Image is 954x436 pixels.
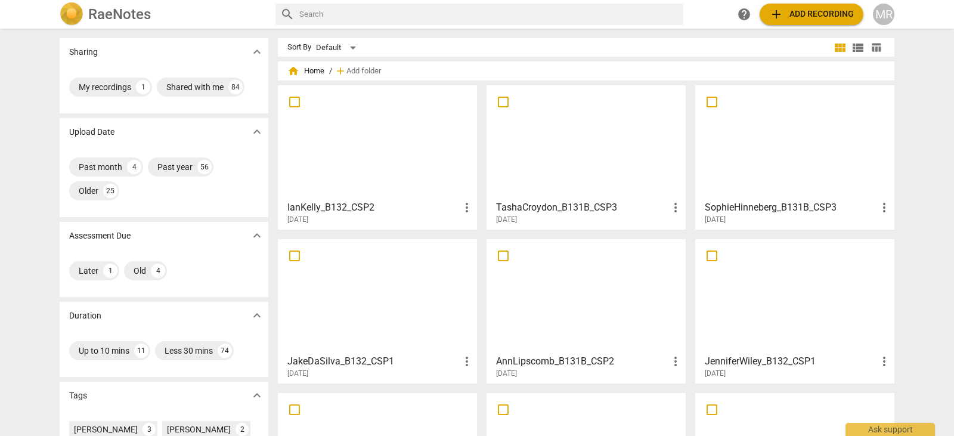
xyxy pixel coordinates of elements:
[79,81,131,93] div: My recordings
[496,215,517,225] span: [DATE]
[143,423,156,436] div: 3
[491,243,682,378] a: AnnLipscomb_B131B_CSP2[DATE]
[496,369,517,379] span: [DATE]
[760,4,863,25] button: Upload
[831,39,849,57] button: Tile view
[334,65,346,77] span: add
[769,7,783,21] span: add
[346,67,381,76] span: Add folder
[79,161,122,173] div: Past month
[699,89,890,224] a: SophieHinneberg_B131B_CSP3[DATE]
[737,7,751,21] span: help
[287,65,299,77] span: home
[69,230,131,242] p: Assessment Due
[668,200,683,215] span: more_vert
[282,243,473,378] a: JakeDaSilva_B132_CSP1[DATE]
[877,354,891,369] span: more_vert
[69,310,101,322] p: Duration
[69,126,114,138] p: Upload Date
[236,423,249,436] div: 2
[849,39,867,57] button: List view
[287,200,460,215] h3: IanKelly_B132_CSP2
[668,354,683,369] span: more_vert
[69,389,87,402] p: Tags
[60,2,83,26] img: Logo
[79,185,98,197] div: Older
[287,43,311,52] div: Sort By
[250,388,264,403] span: expand_more
[103,264,117,278] div: 1
[769,7,854,21] span: Add recording
[699,243,890,378] a: JenniferWiley_B132_CSP1[DATE]
[228,80,243,94] div: 84
[873,4,894,25] button: MR
[833,41,847,55] span: view_module
[491,89,682,224] a: TashaCroydon_B131B_CSP3[DATE]
[287,354,460,369] h3: JakeDaSilva_B132_CSP1
[867,39,885,57] button: Table view
[287,65,324,77] span: Home
[88,6,151,23] h2: RaeNotes
[287,369,308,379] span: [DATE]
[705,200,877,215] h3: SophieHinneberg_B131B_CSP3
[733,4,755,25] a: Help
[136,80,150,94] div: 1
[248,123,266,141] button: Show more
[282,89,473,224] a: IanKelly_B132_CSP2[DATE]
[127,160,141,174] div: 4
[197,160,212,174] div: 56
[250,308,264,323] span: expand_more
[280,7,295,21] span: search
[79,265,98,277] div: Later
[157,161,193,173] div: Past year
[287,215,308,225] span: [DATE]
[496,200,668,215] h3: TashaCroydon_B131B_CSP3
[845,423,935,436] div: Ask support
[248,307,266,324] button: Show more
[250,228,264,243] span: expand_more
[103,184,117,198] div: 25
[299,5,679,24] input: Search
[151,264,165,278] div: 4
[74,423,138,435] div: [PERSON_NAME]
[705,354,877,369] h3: JenniferWiley_B132_CSP1
[69,46,98,58] p: Sharing
[248,386,266,404] button: Show more
[460,354,474,369] span: more_vert
[871,42,882,53] span: table_chart
[496,354,668,369] h3: AnnLipscomb_B131B_CSP2
[79,345,129,357] div: Up to 10 mins
[134,265,146,277] div: Old
[250,125,264,139] span: expand_more
[248,43,266,61] button: Show more
[248,227,266,245] button: Show more
[167,423,231,435] div: [PERSON_NAME]
[60,2,266,26] a: LogoRaeNotes
[218,344,232,358] div: 74
[250,45,264,59] span: expand_more
[460,200,474,215] span: more_vert
[329,67,332,76] span: /
[877,200,891,215] span: more_vert
[134,344,148,358] div: 11
[316,38,360,57] div: Default
[705,369,726,379] span: [DATE]
[166,81,224,93] div: Shared with me
[851,41,865,55] span: view_list
[705,215,726,225] span: [DATE]
[165,345,213,357] div: Less 30 mins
